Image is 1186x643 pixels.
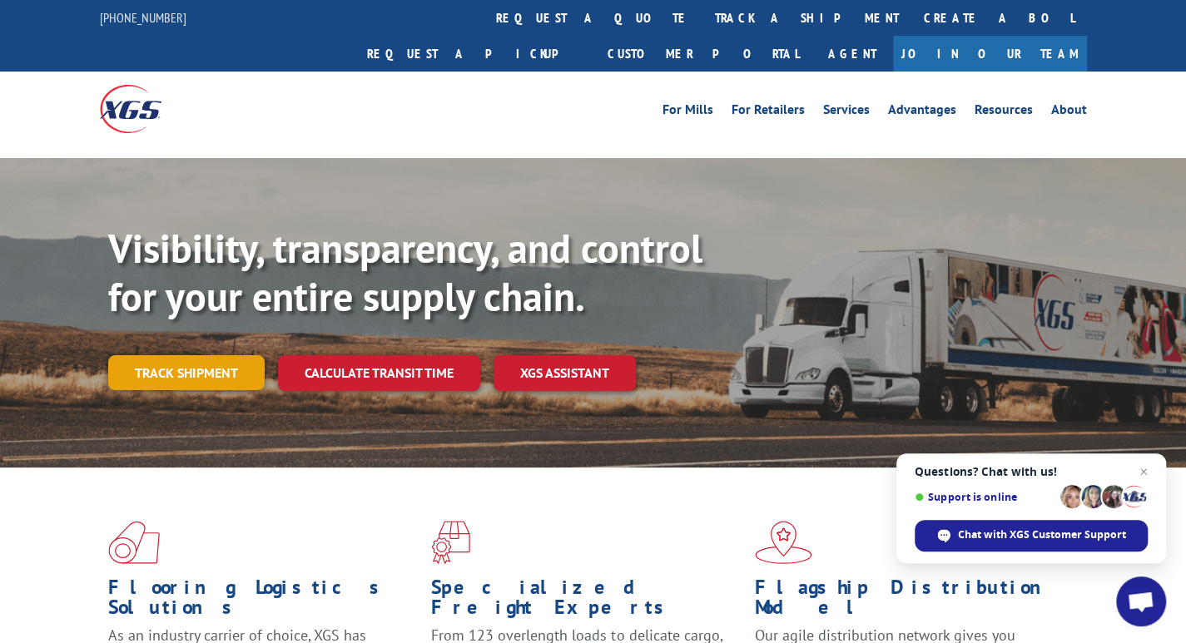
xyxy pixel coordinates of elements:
[915,491,1054,503] span: Support is online
[278,355,480,391] a: Calculate transit time
[1051,103,1087,121] a: About
[893,36,1087,72] a: Join Our Team
[595,36,811,72] a: Customer Portal
[108,355,265,390] a: Track shipment
[755,577,1065,626] h1: Flagship Distribution Model
[494,355,636,391] a: XGS ASSISTANT
[755,521,812,564] img: xgs-icon-flagship-distribution-model-red
[108,521,160,564] img: xgs-icon-total-supply-chain-intelligence-red
[888,103,956,121] a: Advantages
[811,36,893,72] a: Agent
[1134,462,1154,482] span: Close chat
[355,36,595,72] a: Request a pickup
[431,577,742,626] h1: Specialized Freight Experts
[108,577,419,626] h1: Flooring Logistics Solutions
[915,520,1148,551] div: Chat with XGS Customer Support
[958,527,1126,542] span: Chat with XGS Customer Support
[662,103,713,121] a: For Mills
[431,521,470,564] img: xgs-icon-focused-on-flooring-red
[100,9,186,26] a: [PHONE_NUMBER]
[1116,576,1166,626] div: Open chat
[108,222,702,322] b: Visibility, transparency, and control for your entire supply chain.
[732,103,805,121] a: For Retailers
[915,465,1148,478] span: Questions? Chat with us!
[823,103,870,121] a: Services
[975,103,1033,121] a: Resources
